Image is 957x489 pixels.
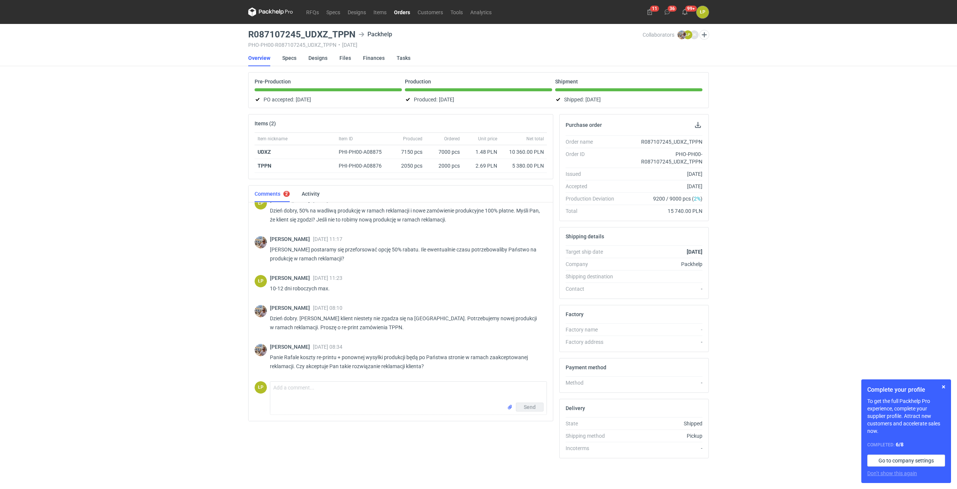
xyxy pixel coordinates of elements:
a: Go to company settings [867,455,945,467]
p: [PERSON_NAME] postaramy się przeforsować opcję 50% rabatu. Ile ewentualnie czasu potrzebowaliby P... [270,245,541,263]
div: Method [566,379,620,386]
div: Order ID [566,150,620,165]
div: 2050 pcs [392,159,425,173]
p: Production [405,79,431,85]
span: 9200 / 9000 pcs ( ) [653,195,702,202]
div: Factory address [566,338,620,346]
figcaption: ŁP [683,30,692,39]
div: PHI-PH00-A08876 [339,162,389,169]
div: 2.69 PLN [466,162,497,169]
div: PHO-PH00-R087107245_UDXZ_TPPN [620,150,702,165]
div: PHO-PH00-R087107245_UDXZ_TPPN [DATE] [248,42,643,48]
span: • [338,42,340,48]
span: [DATE] [585,95,601,104]
a: Items [370,7,390,16]
span: Collaborators [643,32,674,38]
a: Analytics [467,7,495,16]
img: Michał Palasek [255,236,267,248]
div: State [566,420,620,427]
h2: Purchase order [566,122,602,128]
div: Completed: [867,441,945,449]
a: Designs [308,50,327,66]
span: [DATE] 08:34 [313,344,342,350]
strong: 6 / 8 [896,441,904,447]
div: - [620,338,702,346]
span: 2% [694,196,701,202]
a: Customers [414,7,447,16]
figcaption: ŁP [255,197,267,210]
h1: Complete your profile [867,385,945,394]
figcaption: ŁP [255,275,267,287]
div: Production Deviation [566,195,620,202]
a: RFQs [302,7,323,16]
div: Company [566,260,620,268]
img: Michał Palasek [677,30,686,39]
p: 10-12 dni roboczych max. [270,284,541,293]
img: Michał Palasek [255,305,267,317]
p: To get the full Packhelp Pro experience, complete your supplier profile. Attract new customers an... [867,397,945,435]
a: Files [339,50,351,66]
div: - [620,326,702,333]
span: [DATE] 08:10 [313,305,342,311]
div: Shipped: [555,95,702,104]
div: 15 740.00 PLN [620,207,702,215]
div: Shipping method [566,432,620,440]
div: Łukasz Postawa [255,275,267,287]
button: ŁP [696,6,709,18]
a: Tasks [397,50,410,66]
div: Pickup [620,432,702,440]
p: Pre-Production [255,79,291,85]
div: 5 380.00 PLN [503,162,544,169]
a: Orders [390,7,414,16]
figcaption: IK [690,30,699,39]
span: Item nickname [258,136,287,142]
svg: Packhelp Pro [248,7,293,16]
button: Skip for now [939,382,948,391]
span: [DATE] 11:17 [313,236,342,242]
span: Item ID [339,136,353,142]
div: Factory name [566,326,620,333]
div: 1.48 PLN [466,148,497,156]
span: Send [524,404,536,410]
strong: TPPN [258,163,271,169]
a: Comments2 [255,186,290,202]
span: [PERSON_NAME] [270,236,313,242]
div: Contact [566,285,620,293]
a: Overview [248,50,270,66]
div: 2000 pcs [425,159,463,173]
div: Total [566,207,620,215]
div: Produced: [405,95,552,104]
div: PO accepted: [255,95,402,104]
div: Order name [566,138,620,146]
span: [PERSON_NAME] [270,275,313,281]
div: Incoterms [566,444,620,452]
span: [DATE] [296,95,311,104]
span: [PERSON_NAME] [270,344,313,350]
span: Ordered [444,136,460,142]
button: Don’t show this again [867,470,917,477]
div: Łukasz Postawa [696,6,709,18]
p: Shipment [555,79,578,85]
img: Michał Palasek [255,344,267,356]
button: 11 [644,6,656,18]
div: - [620,444,702,452]
span: Net total [526,136,544,142]
div: [DATE] [620,170,702,178]
span: Produced [403,136,422,142]
div: Łukasz Postawa [255,197,267,210]
div: 2 [285,191,288,196]
p: Dzień dobry, 50% na wadliwą produkcję w ramach reklamacji i nowe zamówienie produkcyjne 100% płat... [270,206,541,224]
div: 7000 pcs [425,145,463,159]
h2: Shipping details [566,233,604,239]
h2: Factory [566,311,584,317]
h2: Payment method [566,364,606,370]
button: 36 [661,6,673,18]
p: Dzień dobry. [PERSON_NAME] klient niestety nie zgadza się na [GEOGRAPHIC_DATA]. Potrzebujemy nowe... [270,314,541,332]
span: [DATE] 11:23 [313,275,342,281]
span: [DATE] [439,95,454,104]
div: Shipping destination [566,273,620,280]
